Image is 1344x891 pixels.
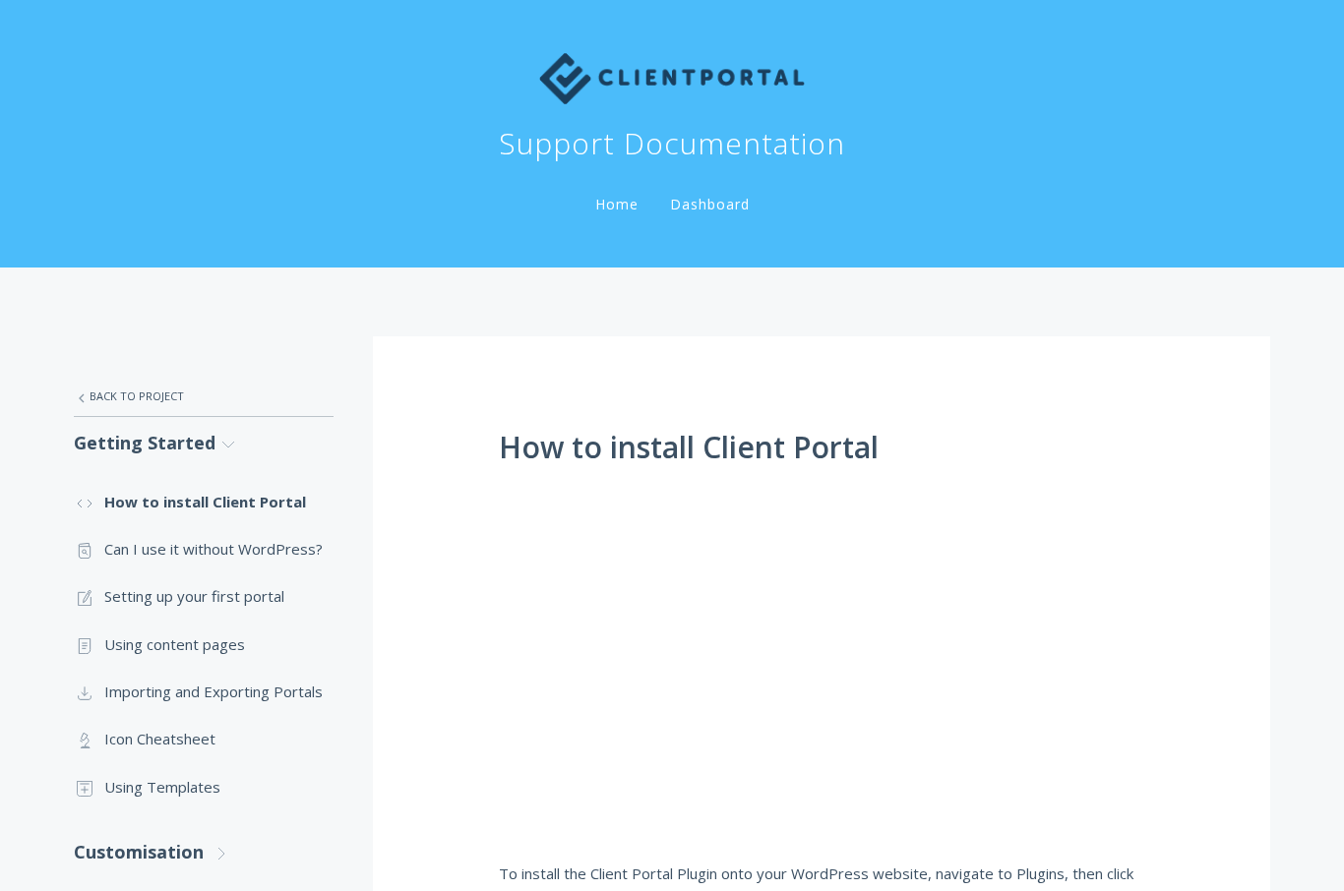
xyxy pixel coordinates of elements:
[74,621,334,668] a: Using content pages
[666,195,754,213] a: Dashboard
[74,572,334,620] a: Setting up your first portal
[74,376,334,417] a: Back to Project
[499,431,1144,464] h1: How to install Client Portal
[74,715,334,762] a: Icon Cheatsheet
[74,525,334,572] a: Can I use it without WordPress?
[74,826,334,878] a: Customisation
[74,668,334,715] a: Importing and Exporting Portals
[74,417,334,469] a: Getting Started
[591,195,642,213] a: Home
[74,763,334,810] a: Using Templates
[499,124,845,163] h1: Support Documentation
[74,478,334,525] a: How to install Client Portal
[499,479,1144,833] iframe: Installing Client Portal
